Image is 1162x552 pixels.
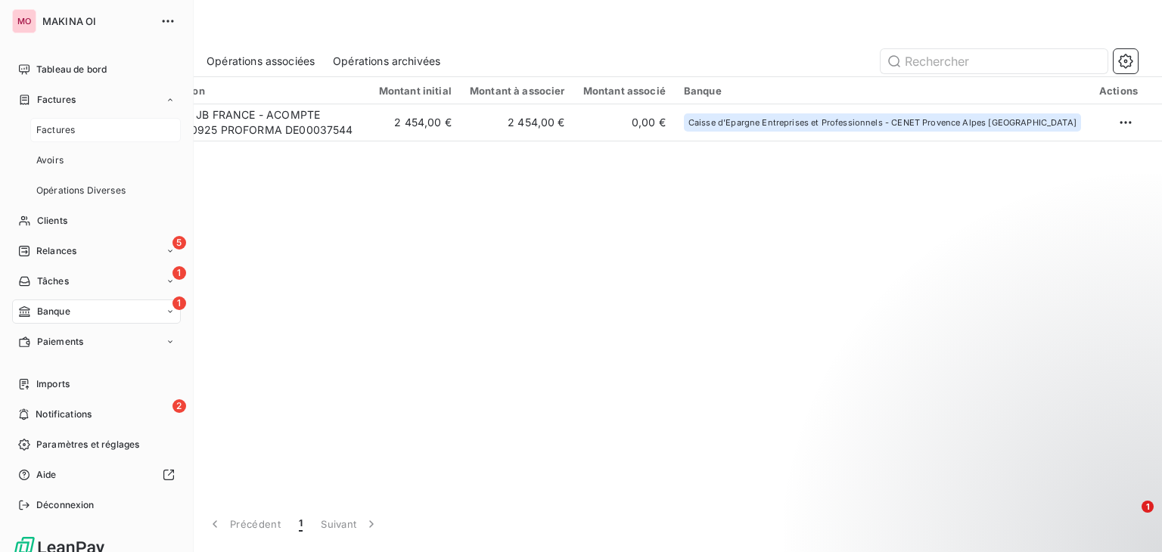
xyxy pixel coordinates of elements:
div: Montant associé [583,85,666,97]
span: Imports [36,377,70,391]
span: Banque [37,305,70,318]
span: Factures [37,93,76,107]
button: Précédent [198,508,290,540]
iframe: Intercom live chat [1111,501,1147,537]
span: Tableau de bord [36,63,107,76]
span: MAKINA OI [42,15,151,27]
div: Actions [1099,85,1138,97]
span: Opérations archivées [333,54,440,69]
span: Notifications [36,408,92,421]
span: 1 [172,266,186,280]
span: 1 [172,296,186,310]
span: Tâches [37,274,69,288]
button: 1 [290,508,312,540]
span: Avoirs [36,154,64,167]
span: Relances [36,244,76,258]
div: Banque [684,85,1081,97]
input: Rechercher [881,49,1108,73]
span: Aide [36,468,57,482]
span: Paiements [37,335,83,349]
td: ANN VIR JB FRANCE - ACOMPTE BCA8040925 PROFORMA DE00037544 [138,104,370,141]
span: Opérations associées [207,54,315,69]
span: Factures [36,123,75,137]
span: 1 [1142,501,1154,513]
td: 2 454,00 € [370,104,461,141]
td: 0,00 € [574,104,675,141]
button: Suivant [312,508,388,540]
iframe: Intercom notifications message [859,405,1162,511]
div: Montant à associer [470,85,565,97]
div: Description [148,85,361,97]
span: Opérations Diverses [36,184,126,197]
span: Caisse d'Epargne Entreprises et Professionnels - CENET Provence Alpes [GEOGRAPHIC_DATA] [688,118,1077,127]
div: Montant initial [379,85,452,97]
span: 1 [299,516,303,532]
div: MO [12,9,36,33]
span: Paramètres et réglages [36,438,139,451]
span: 5 [172,236,186,250]
span: 2 [172,399,186,413]
td: 2 454,00 € [461,104,574,141]
span: Déconnexion [36,498,95,512]
a: Aide [12,463,181,487]
span: Clients [37,214,67,228]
